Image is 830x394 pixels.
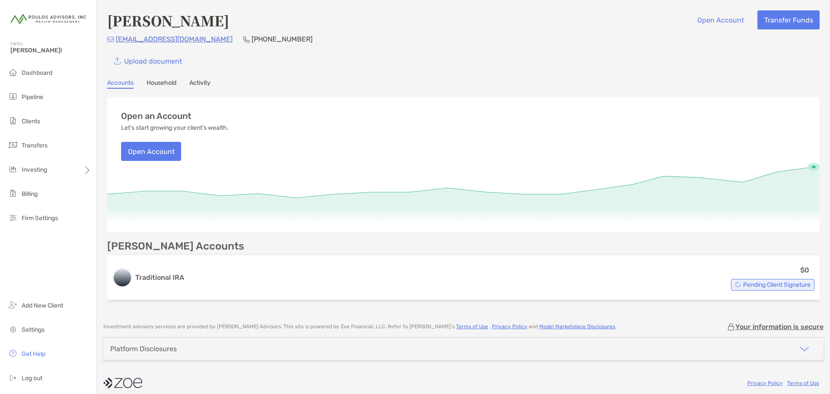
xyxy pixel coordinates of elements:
img: firm-settings icon [8,212,18,223]
button: Open Account [121,142,181,161]
img: Account Status icon [735,282,741,288]
span: Get Help [22,350,45,358]
h3: Traditional IRA [135,272,184,283]
img: Email Icon [107,37,114,42]
p: [PHONE_NUMBER] [252,34,313,45]
span: Transfers [22,142,48,149]
p: [EMAIL_ADDRESS][DOMAIN_NAME] [116,34,233,45]
span: Pending Client Signature [743,282,811,287]
img: pipeline icon [8,91,18,102]
button: Transfer Funds [757,10,820,29]
span: [PERSON_NAME]! [10,47,91,54]
img: settings icon [8,324,18,334]
span: Billing [22,190,38,198]
a: Activity [189,79,211,89]
a: Accounts [107,79,134,89]
span: Firm Settings [22,215,58,222]
a: Upload document [107,51,188,70]
img: investing icon [8,164,18,174]
img: dashboard icon [8,67,18,77]
img: company logo [103,373,142,393]
h3: Open an Account [121,111,192,121]
p: Your information is secure [735,323,824,331]
img: add_new_client icon [8,300,18,310]
img: logo account [114,269,131,286]
img: clients icon [8,115,18,126]
span: Settings [22,326,45,333]
span: Dashboard [22,69,52,77]
img: transfers icon [8,140,18,150]
div: Platform Disclosures [110,345,177,353]
h4: [PERSON_NAME] [107,10,229,30]
span: Investing [22,166,47,173]
p: Investment advisory services are provided by [PERSON_NAME] Advisors . This site is powered by Zoe... [103,324,616,330]
p: $0 [800,265,809,275]
a: Terms of Use [787,380,819,386]
p: Let's start growing your client's wealth. [121,125,229,131]
a: Model Marketplace Disclosures [539,324,615,330]
img: Zoe Logo [10,3,86,35]
span: Add New Client [22,302,63,309]
span: Clients [22,118,40,125]
img: Phone Icon [243,36,250,43]
img: icon arrow [799,344,810,354]
a: Privacy Policy [492,324,527,330]
span: Log out [22,375,42,382]
a: Household [147,79,176,89]
img: billing icon [8,188,18,199]
img: get-help icon [8,348,18,359]
img: button icon [114,58,121,65]
p: [PERSON_NAME] Accounts [107,241,244,252]
img: logout icon [8,372,18,383]
a: Terms of Use [456,324,488,330]
button: Open Account [690,10,750,29]
a: Privacy Policy [747,380,783,386]
span: Pipeline [22,93,43,101]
